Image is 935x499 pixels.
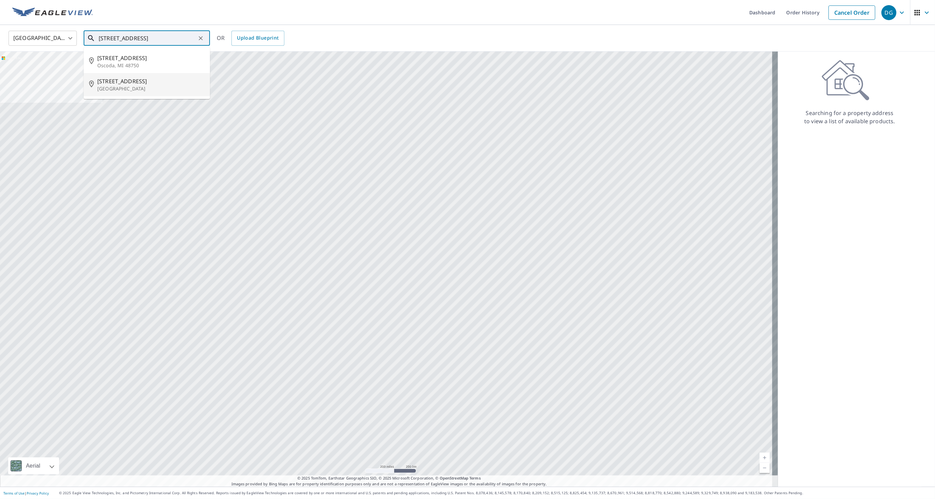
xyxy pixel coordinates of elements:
p: Searching for a property address to view a list of available products. [804,109,895,125]
div: OR [217,31,284,46]
div: DG [881,5,896,20]
a: Cancel Order [828,5,875,20]
div: [GEOGRAPHIC_DATA] [9,29,77,48]
a: Current Level 5, Zoom In [760,453,770,463]
a: Privacy Policy [27,491,49,496]
div: Aerial [24,457,42,474]
button: Clear [196,33,206,43]
a: OpenStreetMap [440,475,468,481]
img: EV Logo [12,8,93,18]
input: Search by address or latitude-longitude [99,29,196,48]
div: Aerial [8,457,59,474]
p: [GEOGRAPHIC_DATA] [97,85,204,92]
span: [STREET_ADDRESS] [97,54,204,62]
span: © 2025 TomTom, Earthstar Geographics SIO, © 2025 Microsoft Corporation, © [297,475,481,481]
a: Current Level 5, Zoom Out [760,463,770,473]
a: Upload Blueprint [231,31,284,46]
p: © 2025 Eagle View Technologies, Inc. and Pictometry International Corp. All Rights Reserved. Repo... [59,490,932,496]
span: [STREET_ADDRESS] [97,77,204,85]
a: Terms [469,475,481,481]
span: Upload Blueprint [237,34,279,42]
a: Terms of Use [3,491,25,496]
p: Oscoda, MI 48750 [97,62,204,69]
p: | [3,491,49,495]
